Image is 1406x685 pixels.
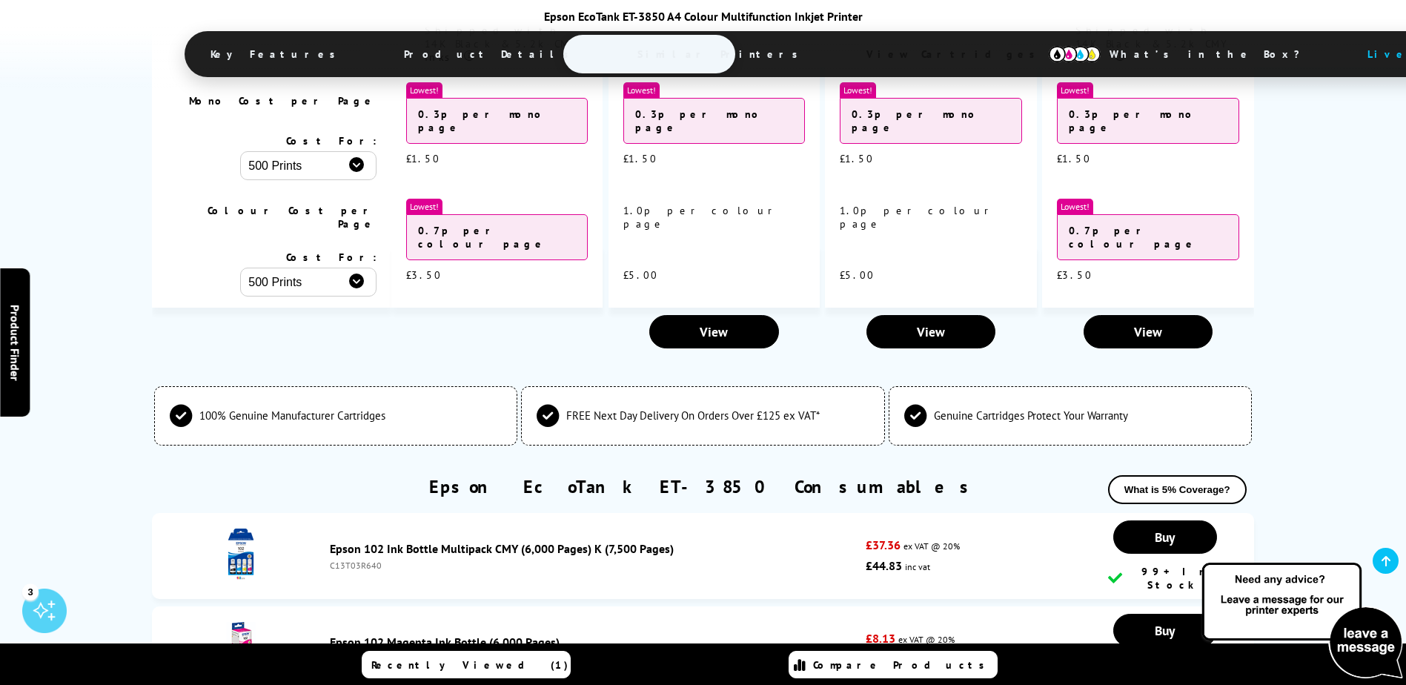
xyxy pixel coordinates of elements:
span: Product Details [382,36,599,72]
div: 0.3p per mono page [840,98,1021,144]
img: Epson 102 Magenta Ink Bottle (6,000 Pages) [215,622,267,674]
div: 0.3p per mono page [406,98,588,144]
a: Recently Viewed (1) [362,651,571,678]
a: View [649,315,779,348]
span: FREE Next Day Delivery On Orders Over £125 ex VAT* [566,408,820,423]
a: Epson 102 Magenta Ink Bottle (6,000 Pages) [330,635,560,649]
a: Epson EcoTank ET-3850 Consumables [429,475,978,498]
span: View Cartridges [844,35,1071,73]
img: Epson 102 Ink Bottle Multipack CMY (6,000 Pages) K (7,500 Pages) [215,529,267,580]
span: Buy [1155,622,1175,639]
span: £1.50 [406,152,440,165]
span: View [917,323,945,340]
span: Genuine Cartridges Protect Your Warranty [934,408,1128,423]
span: 100% Genuine Manufacturer Cartridges [199,408,385,423]
span: Buy [1155,529,1175,546]
div: 3 [22,583,39,600]
div: 0.3p per mono page [1057,98,1238,144]
span: Lowest! [406,199,442,214]
span: £1.50 [623,152,657,165]
span: Colour Cost per Page [208,204,377,231]
a: Compare Products [789,651,998,678]
span: 1.0p per colour page [840,204,995,231]
a: View [1084,315,1213,348]
strong: £8.13 [866,631,895,646]
button: What is 5% Coverage? [1108,475,1247,504]
span: Mono Cost per Page [189,94,377,107]
span: Lowest! [840,82,876,98]
span: View [700,323,728,340]
span: Key Features [188,36,365,72]
span: ex VAT @ 20% [903,540,960,552]
span: £3.50 [1057,268,1092,282]
span: £5.00 [840,268,875,282]
div: 0.7p per colour page [406,214,588,260]
div: 0.3p per mono page [623,98,805,144]
span: Similar Printers [615,36,828,72]
span: What’s in the Box? [1087,36,1336,72]
img: cmyk-icon.svg [1049,46,1101,62]
a: View [866,315,996,348]
strong: £44.83 [866,558,902,573]
span: 1.0p per colour page [623,204,778,231]
span: £5.00 [623,268,658,282]
img: Open Live Chat window [1198,560,1406,682]
span: Recently Viewed (1) [371,658,568,672]
div: 0.7p per colour page [1057,214,1238,260]
span: Compare Products [813,658,992,672]
span: Lowest! [623,82,660,98]
span: ex VAT @ 20% [898,634,955,645]
span: Lowest! [406,82,442,98]
span: £1.50 [1057,152,1091,165]
span: View [1134,323,1162,340]
strong: £37.36 [866,537,901,552]
span: Product Finder [7,305,22,381]
a: Epson 102 Ink Bottle Multipack CMY (6,000 Pages) K (7,500 Pages) [330,541,674,556]
span: Cost For: [286,251,377,264]
div: Epson EcoTank ET-3850 A4 Colour Multifunction Inkjet Printer [185,9,1222,24]
span: Cost For: [286,134,377,148]
span: Lowest! [1057,199,1093,214]
span: Lowest! [1057,82,1093,98]
span: £1.50 [840,152,874,165]
div: 99+ In Stock [1108,565,1222,592]
span: £3.50 [406,268,442,282]
span: inc vat [905,561,930,572]
div: C13T03R640 [330,560,858,571]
